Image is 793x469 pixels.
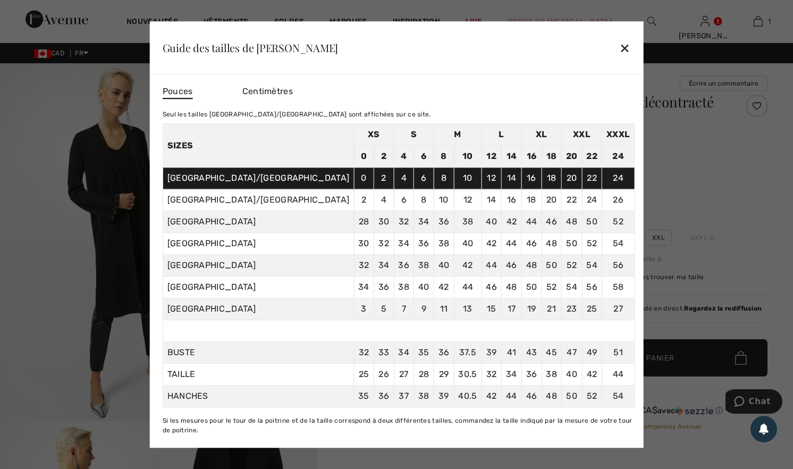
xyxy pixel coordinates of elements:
td: 6 [394,189,414,211]
td: 20 [561,146,582,167]
td: 14 [482,189,502,211]
td: 16 [502,189,522,211]
span: 51 [613,347,623,357]
td: 34 [374,255,394,277]
span: Centimètres [242,86,293,96]
td: 28 [354,211,374,233]
span: 30.5 [458,369,477,379]
td: 56 [582,277,602,298]
td: 17 [502,298,522,320]
span: 36 [438,347,450,357]
td: [GEOGRAPHIC_DATA] [163,255,354,277]
span: 38 [546,369,557,379]
td: 54 [602,233,635,255]
td: 14 [502,146,522,167]
td: 52 [582,233,602,255]
td: M [434,124,482,146]
td: [GEOGRAPHIC_DATA]/[GEOGRAPHIC_DATA] [163,167,354,189]
td: 25 [582,298,602,320]
td: 20 [561,167,582,189]
span: 37 [399,391,409,401]
td: 48 [521,255,542,277]
td: 2 [374,167,394,189]
td: 19 [521,298,542,320]
td: 38 [414,255,434,277]
td: 42 [454,255,482,277]
td: 24 [602,146,635,167]
span: 44 [613,369,624,379]
td: 2 [374,146,394,167]
td: BUSTE [163,342,354,364]
td: 38 [394,277,414,298]
td: 40 [482,211,502,233]
th: Sizes [163,124,354,167]
td: 2 [354,189,374,211]
td: 22 [582,146,602,167]
td: 23 [561,298,582,320]
td: 38 [454,211,482,233]
span: 32 [486,369,497,379]
div: ✕ [619,37,630,59]
td: 50 [542,255,562,277]
span: 52 [587,391,597,401]
span: 40 [566,369,577,379]
td: 34 [394,233,414,255]
td: XXL [561,124,602,146]
td: [GEOGRAPHIC_DATA] [163,233,354,255]
td: XL [521,124,561,146]
td: 16 [521,146,542,167]
td: 6 [414,167,434,189]
td: 48 [502,277,522,298]
td: 58 [602,277,635,298]
td: 4 [394,146,414,167]
td: 42 [434,277,454,298]
td: 22 [582,167,602,189]
td: L [482,124,521,146]
td: HANCHES [163,386,354,407]
td: S [394,124,434,146]
td: 42 [482,233,502,255]
span: 35 [418,347,429,357]
td: 34 [354,277,374,298]
td: 44 [502,233,522,255]
td: 9 [414,298,434,320]
td: TAILLE [163,364,354,386]
td: 50 [521,277,542,298]
span: 49 [587,347,597,357]
td: 32 [354,255,374,277]
td: 18 [542,146,562,167]
span: Chat [23,7,45,17]
span: 41 [507,347,517,357]
td: 10 [454,167,482,189]
span: 34 [506,369,517,379]
td: 12 [482,167,502,189]
span: 47 [567,347,577,357]
td: XS [354,124,394,146]
td: 8 [434,146,454,167]
td: 11 [434,298,454,320]
td: 48 [542,233,562,255]
td: 5 [374,298,394,320]
td: 24 [582,189,602,211]
td: 22 [561,189,582,211]
td: 40 [454,233,482,255]
td: 12 [454,189,482,211]
td: 32 [394,211,414,233]
td: 46 [521,233,542,255]
span: 43 [526,347,537,357]
td: 16 [521,167,542,189]
span: 28 [419,369,429,379]
td: 50 [561,233,582,255]
td: 6 [414,146,434,167]
span: 39 [486,347,497,357]
span: 50 [566,391,577,401]
td: 40 [414,277,434,298]
span: 54 [613,391,624,401]
td: 13 [454,298,482,320]
td: 38 [434,233,454,255]
td: 32 [374,233,394,255]
td: 8 [434,167,454,189]
td: 56 [602,255,635,277]
td: 40 [434,255,454,277]
span: 26 [378,369,389,379]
